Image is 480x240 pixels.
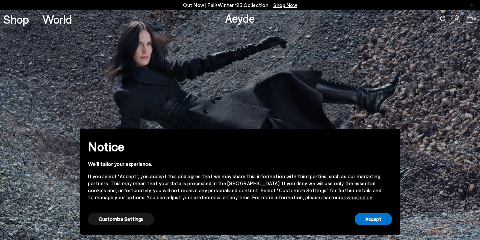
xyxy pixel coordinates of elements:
div: If you select "Accept", you accept this and agree that we may share this information with third p... [88,173,381,201]
a: 0 [467,15,473,23]
button: Customize Settings [88,213,154,225]
h2: Notice [88,138,381,155]
span: × [387,134,392,144]
a: World [42,13,72,25]
span: 0 [473,17,477,21]
a: Aeyde [225,11,255,25]
p: Out Now | Fall/Winter ‘25 Collection [183,1,297,9]
div: We'll tailor your experience. [88,161,381,168]
button: Close this notice [381,131,397,147]
a: Shop [3,13,29,25]
a: privacy policy [341,194,372,200]
span: Navigate to /collections/new-in [273,2,297,8]
button: Accept [355,213,392,225]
